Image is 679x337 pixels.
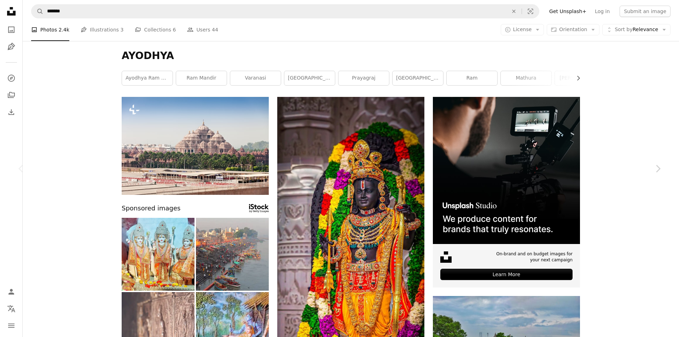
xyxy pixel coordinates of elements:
button: Sort byRelevance [602,24,671,35]
img: Facade of a temple, Akshardham, Delhi, India [122,97,269,195]
a: Get Unsplash+ [545,6,591,17]
form: Find visuals sitewide [31,4,539,18]
button: Submit an image [620,6,671,17]
span: 6 [173,26,176,34]
a: Collections [4,88,18,102]
span: Sort by [615,27,632,32]
a: ram [447,71,497,85]
span: Orientation [559,27,587,32]
img: Ayodhya Ghat, Ayodhya, Uttar Pradesh, India [196,218,269,291]
button: Menu [4,319,18,333]
a: Log in [591,6,614,17]
a: Users 44 [187,18,218,41]
a: ram mandir [176,71,227,85]
span: Relevance [615,26,658,33]
a: Log in / Sign up [4,285,18,299]
button: Orientation [547,24,599,35]
button: Search Unsplash [31,5,43,18]
a: ayodhya ram mandir [122,71,173,85]
button: scroll list to the right [572,71,580,85]
span: Sponsored images [122,203,180,214]
button: Visual search [522,5,539,18]
a: Illustrations 3 [81,18,123,41]
span: License [513,27,532,32]
div: Learn More [440,269,573,280]
button: Language [4,302,18,316]
span: 3 [121,26,124,34]
a: mathura [501,71,551,85]
a: On-brand and on budget images for your next campaignLearn More [433,97,580,287]
a: [GEOGRAPHIC_DATA] [393,71,443,85]
a: [GEOGRAPHIC_DATA] [284,71,335,85]
a: Collections 6 [135,18,176,41]
a: prayagraj [338,71,389,85]
a: varanasi [230,71,281,85]
a: Facade of a temple, Akshardham, Delhi, India [122,143,269,149]
span: On-brand and on budget images for your next campaign [491,251,573,263]
img: file-1715652217532-464736461acbimage [433,97,580,244]
a: Explore [4,71,18,85]
a: a statue of a hindu god surrounded by flowers [277,257,424,263]
button: License [501,24,544,35]
h1: AYODHYA [122,50,580,62]
a: Photos [4,23,18,37]
a: Illustrations [4,40,18,54]
a: Download History [4,105,18,119]
img: file-1631678316303-ed18b8b5cb9cimage [440,251,452,263]
a: Next [637,135,679,203]
button: Clear [506,5,522,18]
span: 44 [212,26,218,34]
a: [PERSON_NAME] [555,71,605,85]
img: Ram Darbar - Beautiful Idols of Ram, Laxman, Sita and Hanuman [122,218,195,291]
